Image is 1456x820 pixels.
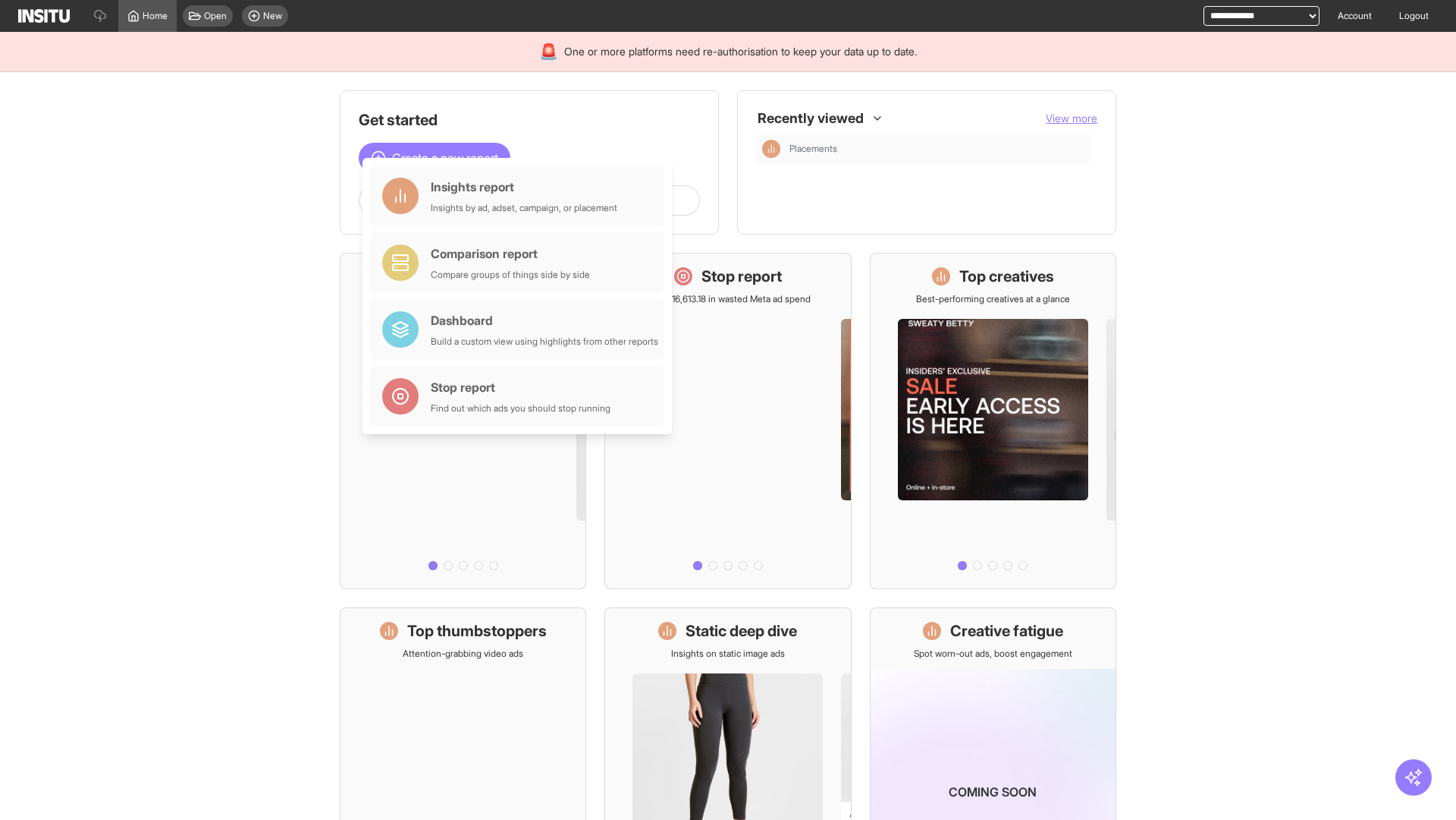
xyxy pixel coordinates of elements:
[789,143,1085,155] span: Placements
[645,293,811,305] p: Save £16,613.18 in wasted Meta ad spend
[18,9,70,23] img: Logo
[204,10,227,22] span: Open
[701,266,782,287] h1: Stop report
[1046,112,1097,125] span: View more
[403,648,523,660] p: Attention-grabbing video ads
[143,10,168,22] span: Home
[407,620,547,642] h1: Top thumbstoppers
[564,44,917,59] span: One or more platforms need re-authorisation to keep your data up to date.
[1046,111,1097,126] button: View more
[686,620,797,642] h1: Static deep dive
[762,140,780,158] div: Insights
[340,253,586,589] a: What's live nowSee all active ads instantly
[392,149,498,167] span: Create a new report
[263,10,282,22] span: New
[431,269,590,281] div: Compare groups of things side by side
[431,402,610,415] div: Find out which ads you should stop running
[431,202,617,214] div: Insights by ad, adset, campaign, or placement
[916,293,1070,305] p: Best-performing creatives at a glance
[431,244,590,263] div: Comparison report
[604,253,851,589] a: Stop reportSave £16,613.18 in wasted Meta ad spend
[870,253,1116,589] a: Top creativesBest-performing creatives at a glance
[431,178,617,196] div: Insights report
[671,648,785,660] p: Insights on static image ads
[431,336,658,348] div: Build a custom view using highlights from other reports
[359,143,510,173] button: Create a new report
[431,311,658,330] div: Dashboard
[789,143,837,155] span: Placements
[959,266,1054,287] h1: Top creatives
[539,41,558,62] div: 🚨
[359,109,700,131] h1: Get started
[431,378,610,396] div: Stop report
